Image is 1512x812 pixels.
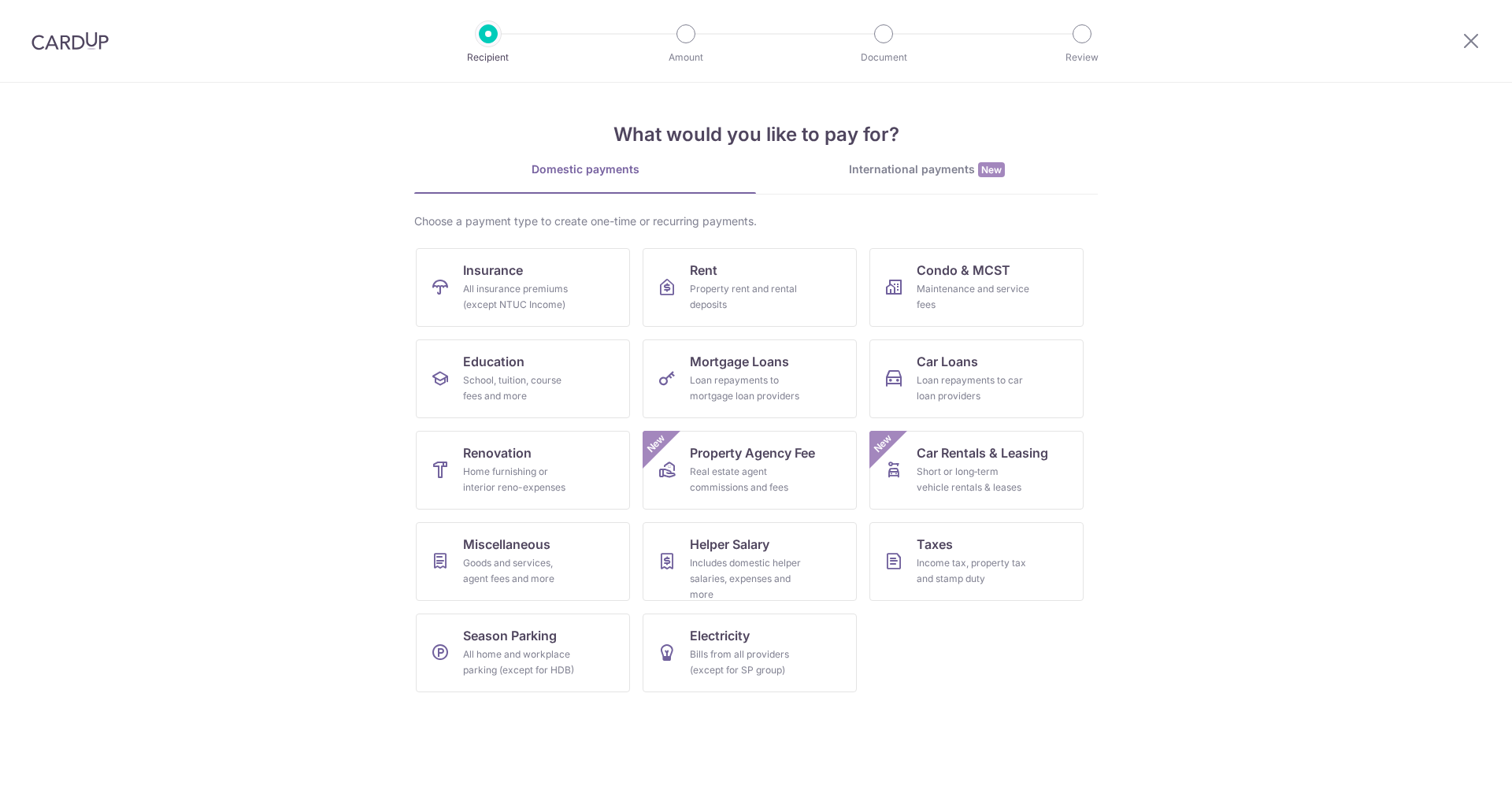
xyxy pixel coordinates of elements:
[31,32,109,50] img: CardUp
[643,248,857,327] a: RentProperty rent and rental deposits
[416,248,630,327] a: InsuranceAll insurance premiums (except NTUC Income)
[463,464,576,495] div: Home furnishing or interior reno-expenses
[690,555,803,603] div: Includes domestic helper salaries, expenses and more
[463,261,523,280] span: Insurance
[690,626,750,645] span: Electricity
[917,373,1030,404] div: Loan repayments to car loan providers
[463,281,576,313] div: All insurance premiums (except NTUC Income)
[690,352,789,371] span: Mortgage Loans
[416,431,630,510] a: RenovationHome furnishing or interior reno-expenses
[463,373,576,404] div: School, tuition, course fees and more
[690,464,803,495] div: Real estate agent commissions and fees
[690,373,803,404] div: Loan repayments to mortgage loan providers
[643,339,857,418] a: Mortgage LoansLoan repayments to mortgage loan providers
[690,261,717,280] span: Rent
[870,431,896,457] span: New
[414,121,1098,149] h4: What would you like to pay for?
[643,522,857,601] a: Helper SalaryIncludes domestic helper salaries, expenses and more
[416,614,630,692] a: Season ParkingAll home and workplace parking (except for HDB)
[690,443,815,462] span: Property Agency Fee
[1024,50,1140,65] p: Review
[917,535,953,554] span: Taxes
[463,555,576,587] div: Goods and services, agent fees and more
[869,339,1084,418] a: Car LoansLoan repayments to car loan providers
[825,50,942,65] p: Document
[463,626,557,645] span: Season Parking
[869,431,1084,510] a: Car Rentals & LeasingShort or long‑term vehicle rentals & leasesNew
[690,647,803,678] div: Bills from all providers (except for SP group)
[463,352,524,371] span: Education
[690,281,803,313] div: Property rent and rental deposits
[463,647,576,678] div: All home and workplace parking (except for HDB)
[756,161,1098,178] div: International payments
[917,464,1030,495] div: Short or long‑term vehicle rentals & leases
[430,50,547,65] p: Recipient
[917,281,1030,313] div: Maintenance and service fees
[643,614,857,692] a: ElectricityBills from all providers (except for SP group)
[643,431,669,457] span: New
[416,339,630,418] a: EducationSchool, tuition, course fees and more
[690,535,769,554] span: Helper Salary
[917,352,978,371] span: Car Loans
[917,555,1030,587] div: Income tax, property tax and stamp duty
[628,50,744,65] p: Amount
[917,261,1010,280] span: Condo & MCST
[414,213,1098,229] div: Choose a payment type to create one-time or recurring payments.
[463,535,550,554] span: Miscellaneous
[463,443,532,462] span: Renovation
[869,248,1084,327] a: Condo & MCSTMaintenance and service fees
[643,431,857,510] a: Property Agency FeeReal estate agent commissions and feesNew
[414,161,756,177] div: Domestic payments
[869,522,1084,601] a: TaxesIncome tax, property tax and stamp duty
[917,443,1048,462] span: Car Rentals & Leasing
[416,522,630,601] a: MiscellaneousGoods and services, agent fees and more
[978,162,1005,177] span: New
